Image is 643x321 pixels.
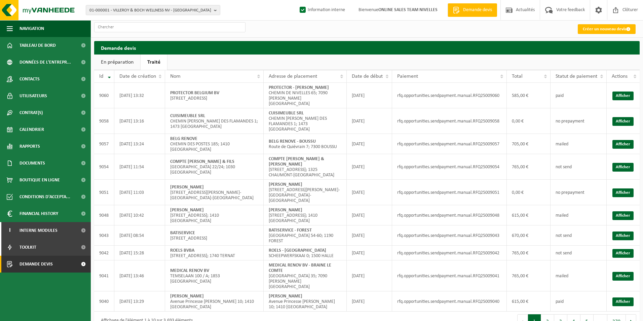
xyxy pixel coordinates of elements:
[397,74,418,79] span: Paiement
[612,188,634,197] a: Afficher
[556,165,572,170] span: not send
[114,180,165,205] td: [DATE] 11:03
[94,154,114,180] td: 9054
[114,83,165,108] td: [DATE] 13:32
[20,104,43,121] span: Contrat(s)
[507,205,551,225] td: 615,00 €
[347,225,392,246] td: [DATE]
[264,260,347,291] td: [GEOGRAPHIC_DATA] 35; 7090 [PERSON_NAME][GEOGRAPHIC_DATA]
[170,159,234,164] strong: COMPTE [PERSON_NAME] & FILS
[114,108,165,134] td: [DATE] 13:16
[556,299,564,304] span: paid
[556,93,564,98] span: paid
[89,5,211,15] span: 01-000001 - VILLEROY & BOCH WELLNESS NV - [GEOGRAPHIC_DATA]
[269,294,302,299] strong: [PERSON_NAME]
[20,87,47,104] span: Utilisateurs
[612,249,634,258] a: Afficher
[556,142,568,147] span: mailed
[20,138,40,155] span: Rapports
[612,92,634,100] a: Afficher
[612,231,634,240] a: Afficher
[352,74,383,79] span: Date de début
[347,154,392,180] td: [DATE]
[448,3,497,17] a: Demande devis
[347,291,392,312] td: [DATE]
[99,74,103,79] span: Id
[264,180,347,205] td: [STREET_ADDRESS][PERSON_NAME]-[GEOGRAPHIC_DATA]-[GEOGRAPHIC_DATA]
[392,108,507,134] td: rfq.opportunities.sendpayment.manual.RFQ25009058
[165,180,264,205] td: [STREET_ADDRESS][PERSON_NAME]-[GEOGRAPHIC_DATA]-[GEOGRAPHIC_DATA]
[94,22,245,32] input: Chercher
[114,134,165,154] td: [DATE] 13:24
[347,180,392,205] td: [DATE]
[392,291,507,312] td: rfq.opportunities.sendpayment.manual.RFQ25009040
[20,188,70,205] span: Conditions d'accepta...
[94,260,114,291] td: 9041
[264,291,347,312] td: Avenue Princesse [PERSON_NAME] 10; 1410 [GEOGRAPHIC_DATA]
[264,205,347,225] td: [STREET_ADDRESS]; 1410 [GEOGRAPHIC_DATA]
[612,117,634,126] a: Afficher
[269,139,316,144] strong: BELG RENOVE - BOUSSU
[507,154,551,180] td: 765,00 €
[170,185,204,190] strong: [PERSON_NAME]
[378,7,438,12] strong: ONLINE SALES TEAM NIVELLES
[507,134,551,154] td: 705,00 €
[347,205,392,225] td: [DATE]
[20,20,44,37] span: Navigation
[165,291,264,312] td: Avenue Princesse [PERSON_NAME] 10; 1410 [GEOGRAPHIC_DATA]
[20,54,71,71] span: Données de l'entrepr...
[298,5,345,15] label: Information interne
[507,260,551,291] td: 765,00 €
[20,222,58,239] span: Interne modules
[114,260,165,291] td: [DATE] 13:46
[114,291,165,312] td: [DATE] 13:29
[264,225,347,246] td: [GEOGRAPHIC_DATA] 54-60; 1190 FOREST
[392,260,507,291] td: rfq.opportunities.sendpayment.manual.RFQ25009041
[392,134,507,154] td: rfq.opportunities.sendpayment.manual.RFQ25009057
[170,248,194,253] strong: ROELS BVBA
[269,248,326,253] strong: ROELS - [GEOGRAPHIC_DATA]
[269,85,329,90] strong: PROTECTOR - [PERSON_NAME]
[264,134,347,154] td: Route de Quiévrain 7; 7300 BOUSSU
[94,291,114,312] td: 9040
[512,74,523,79] span: Total
[392,154,507,180] td: rfq.opportunities.sendpayment.manual.RFQ25009054
[165,154,264,180] td: [GEOGRAPHIC_DATA] 22/24; 1030 [GEOGRAPHIC_DATA]
[20,205,58,222] span: Financial History
[556,119,584,124] span: no prepayment
[94,55,140,70] a: En préparation
[94,134,114,154] td: 9057
[170,74,181,79] span: Nom
[269,74,317,79] span: Adresse de placement
[170,230,195,236] strong: BATISERVICE
[269,111,304,116] strong: CUISIMEUBLE SRL
[119,74,156,79] span: Date de création
[264,83,347,108] td: CHEMIN DE NIVELLES 65; 7090 [PERSON_NAME][GEOGRAPHIC_DATA]
[556,74,597,79] span: Statut de paiement
[612,163,634,172] a: Afficher
[20,71,40,87] span: Contacts
[507,225,551,246] td: 670,00 €
[94,83,114,108] td: 9060
[392,225,507,246] td: rfq.opportunities.sendpayment.manual.RFQ25009043
[94,246,114,260] td: 9042
[94,41,640,54] h2: Demande devis
[20,256,53,273] span: Demande devis
[347,260,392,291] td: [DATE]
[578,24,636,34] a: Créer un nouveau devis
[20,239,36,256] span: Toolkit
[269,263,331,273] strong: MEDICAL RENOV BV - BRAINE LE COMTE
[165,205,264,225] td: [STREET_ADDRESS]; 1410 [GEOGRAPHIC_DATA]
[20,155,45,172] span: Documents
[165,83,264,108] td: [STREET_ADDRESS]
[392,180,507,205] td: rfq.opportunities.sendpayment.manual.RFQ25009051
[264,246,347,260] td: SCHEEPWERFSKAAI 0; 1500 HALLE
[94,205,114,225] td: 9048
[347,108,392,134] td: [DATE]
[507,246,551,260] td: 765,00 €
[556,233,572,238] span: not send
[165,134,264,154] td: CHEMIN DES POSTES 185; 1410 [GEOGRAPHIC_DATA]
[507,83,551,108] td: 585,00 €
[20,172,60,188] span: Boutique en ligne
[264,154,347,180] td: [STREET_ADDRESS]; 1325 CHAUMONT-[GEOGRAPHIC_DATA]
